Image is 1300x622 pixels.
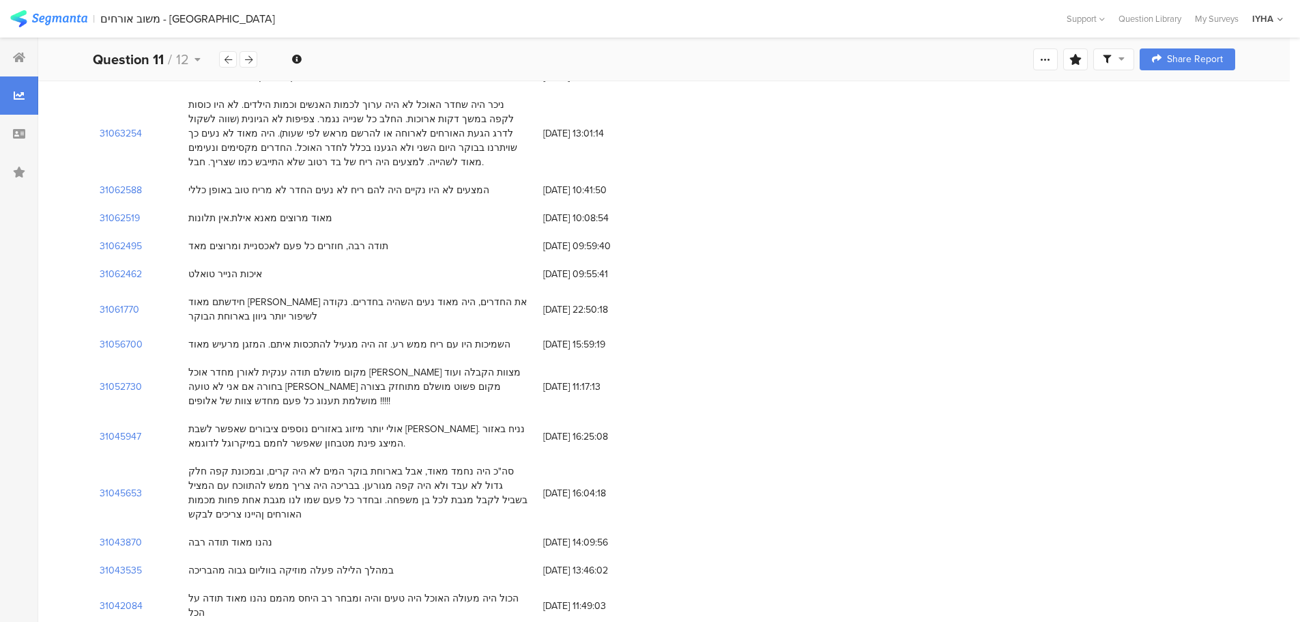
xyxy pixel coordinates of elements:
section: 31062519 [100,211,140,225]
div: הכול היה מעולה האוכל היה טעים והיה ומבחר רב היחס מהמם נהנו מאוד תודה על הכל [188,591,530,620]
span: [DATE] 22:50:18 [543,302,652,317]
b: Question 11 [93,49,164,70]
div: ניכר היה שחדר האוכל לא היה ערוך לכמות האנשים וכמות הילדים. לא היו כוסות לקפה במשך דקות ארוכות. הח... [188,98,530,169]
a: My Surveys [1188,12,1245,25]
span: [DATE] 11:17:13 [543,380,652,394]
span: [DATE] 10:41:50 [543,183,652,197]
section: 31062495 [100,239,142,253]
img: segmanta logo [10,10,87,27]
span: [DATE] 10:08:54 [543,211,652,225]
div: המצעים לא היו נקיים היה להם ריח לא נעים החדר לא מריח טוב באופן כללי [188,183,489,197]
div: איכות הנייר טואלט [188,267,262,281]
div: תודה רבה, חוזרים כל פעם לאכסניית ומרוצים מאד [188,239,388,253]
div: השמיכות היו עם ריח ממש רע. זה היה מגעיל להתכסות איתם. המזגן מרעיש מאוד [188,337,510,352]
div: Support [1067,8,1105,29]
section: 31062462 [100,267,142,281]
span: [DATE] 09:59:40 [543,239,652,253]
section: 31061770 [100,302,139,317]
div: | [93,11,95,27]
div: מקום מושלם תודה ענקית לאורן מחדר אוכל [PERSON_NAME] מצוות הקבלה ועוד בחורה אם אני לא טועה [PERSON... [188,365,530,408]
a: Question Library [1112,12,1188,25]
section: 31052730 [100,380,142,394]
section: 31043870 [100,535,142,550]
span: [DATE] 15:59:19 [543,337,652,352]
section: 31062588 [100,183,142,197]
span: [DATE] 09:55:41 [543,267,652,281]
section: 31045947 [100,429,141,444]
span: [DATE] 16:25:08 [543,429,652,444]
span: [DATE] 13:46:02 [543,563,652,578]
section: 31042084 [100,599,143,613]
span: [DATE] 11:49:03 [543,599,652,613]
span: [DATE] 14:09:56 [543,535,652,550]
div: במהלך הלילה פעלה מוזיקה בווליום גבוה מהבריכה [188,563,394,578]
span: [DATE] 16:04:18 [543,486,652,500]
div: אולי יותר מיזוג באזורים נוספים ציבורים שאפשר לשבת [PERSON_NAME]. נניח באזור המיצג פינת מטבחון שאפ... [188,422,530,451]
span: [DATE] 13:01:14 [543,126,652,141]
section: 31045653 [100,486,142,500]
div: חידשתם מאוד [PERSON_NAME] את החדרים, היה מאוד נעים השהיה בחדרים. נקודה לשיפור יותר גיוון בארוחת ה... [188,295,530,324]
span: Share Report [1167,55,1223,64]
section: 31056700 [100,337,143,352]
div: סה"כ היה נחמד מאוד, אבל בארוחת בוקר המים לא היה קרים, ובמכונת קפה חלק גדול לא עבד ולא היה קפה מגו... [188,464,530,522]
span: 12 [176,49,189,70]
div: נהנו מאוד תודה רבה [188,535,272,550]
section: 31043535 [100,563,142,578]
section: 31063254 [100,126,142,141]
div: מאוד מרוצים מאנא אילת.אין תלונות [188,211,332,225]
span: / [168,49,172,70]
div: IYHA [1252,12,1273,25]
div: משוב אורחים - [GEOGRAPHIC_DATA] [100,12,275,25]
